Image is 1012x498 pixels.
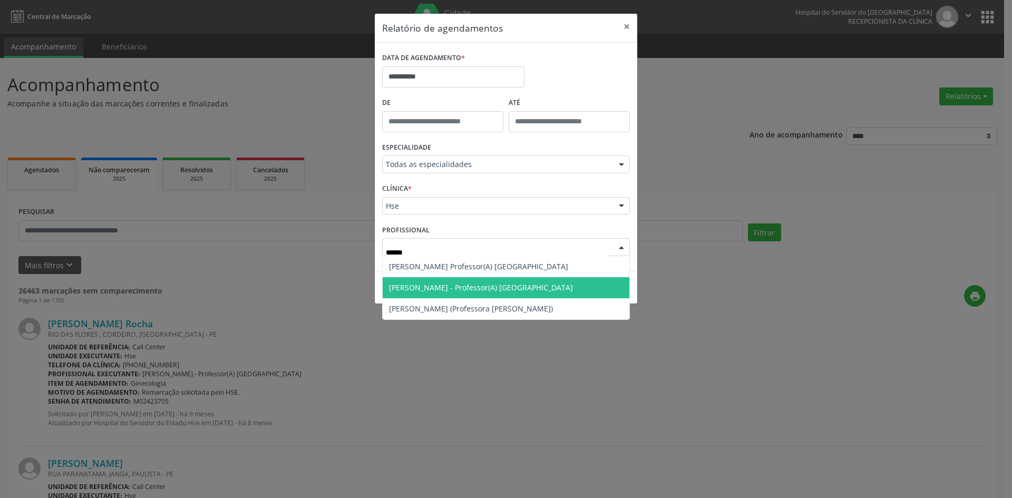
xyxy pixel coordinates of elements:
[382,95,503,111] label: De
[389,304,553,314] span: [PERSON_NAME] (Professora [PERSON_NAME])
[509,95,630,111] label: ATÉ
[382,50,465,66] label: DATA DE AGENDAMENTO
[382,181,412,197] label: CLÍNICA
[386,159,608,170] span: Todas as especialidades
[386,201,608,211] span: Hse
[382,140,431,156] label: ESPECIALIDADE
[389,261,568,271] span: [PERSON_NAME] Professor(A) [GEOGRAPHIC_DATA]
[616,14,637,40] button: Close
[389,282,573,292] span: [PERSON_NAME] - Professor(A) [GEOGRAPHIC_DATA]
[382,222,430,238] label: PROFISSIONAL
[382,21,503,35] h5: Relatório de agendamentos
